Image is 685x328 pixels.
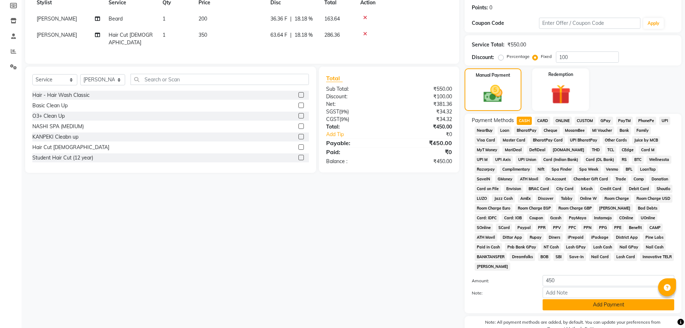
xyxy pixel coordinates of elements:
[647,224,663,232] span: CAMP
[321,158,389,165] div: Balance :
[634,126,651,135] span: Family
[516,156,538,164] span: UPI Union
[543,299,674,310] button: Add Payment
[475,262,511,271] span: [PERSON_NAME]
[591,243,615,251] span: Lash Cash
[567,214,589,222] span: PayMaya
[515,204,553,212] span: Room Charge EGP
[616,117,633,125] span: PayTM
[553,117,572,125] span: ONLINE
[472,54,494,61] div: Discount:
[492,194,515,203] span: Jazz Cash
[598,117,613,125] span: GPay
[543,175,568,183] span: On Account
[620,156,629,164] span: RS
[539,18,640,29] input: Enter Offer / Coupon Code
[389,123,457,131] div: ₹450.00
[270,15,287,23] span: 36.36 F
[553,253,564,261] span: SBI
[472,41,504,49] div: Service Total:
[538,253,551,261] span: BOB
[527,233,544,242] span: Rupay
[564,243,588,251] span: Lash GPay
[294,31,313,39] span: 18.18 %
[475,233,498,242] span: ATH Movil
[549,165,574,174] span: Spa Finder
[602,194,631,203] span: Room Charge
[32,144,109,151] div: Hair Cut [DEMOGRAPHIC_DATA]
[551,146,587,154] span: [DOMAIN_NAME]
[613,175,629,183] span: Trade
[617,243,641,251] span: Nail GPay
[634,194,672,203] span: Room Charge USD
[475,146,500,154] span: MyT Money
[389,139,457,147] div: ₹450.00
[321,131,400,138] a: Add Tip
[32,154,93,162] div: Student Hair Cut (12 year)
[475,165,497,174] span: Razorpay
[632,156,644,164] span: BTC
[32,123,84,130] div: NASHI SPA (MEDIUM)
[612,224,624,232] span: PPE
[475,136,498,144] span: Visa Card
[619,146,636,154] span: CEdge
[341,109,347,114] span: 9%
[542,126,560,135] span: Cheque
[527,214,545,222] span: Coupon
[581,224,594,232] span: PPN
[505,243,538,251] span: Pnb Bank GPay
[589,253,611,261] span: Nail Card
[32,133,78,141] div: KANPEKI Cleabn up
[579,185,595,193] span: bKash
[545,82,577,107] img: _gift.svg
[389,100,457,108] div: ₹381.36
[643,233,666,242] span: Pine Labs
[551,224,563,232] span: PPV
[559,194,575,203] span: Tabby
[566,233,586,242] span: iPrepaid
[636,204,660,212] span: Bad Debts
[326,116,339,122] span: CGST
[475,156,490,164] span: UPI M
[638,165,658,174] span: LoanTap
[639,146,657,154] span: Card M
[659,117,670,125] span: UPI
[32,102,68,109] div: Basic Clean Up
[389,108,457,116] div: ₹34.32
[527,146,548,154] span: DefiDeal
[526,185,551,193] span: BRAC Card
[578,194,599,203] span: Online W
[563,126,587,135] span: MosamBee
[475,175,493,183] span: SaveIN
[507,41,526,49] div: ₹550.00
[326,108,339,115] span: SGST
[566,224,579,232] span: PPC
[389,158,457,165] div: ₹450.00
[510,253,535,261] span: Dreamfolks
[614,253,637,261] span: Lash Card
[294,15,313,23] span: 18.18 %
[290,31,292,39] span: |
[109,32,153,46] span: Hair Cut [DEMOGRAPHIC_DATA]
[514,126,539,135] span: BharatPay
[37,15,77,22] span: [PERSON_NAME]
[389,148,457,156] div: ₹0
[321,116,389,123] div: ( )
[109,15,123,22] span: Beard
[592,214,614,222] span: Instamojo
[617,126,631,135] span: Bank
[636,117,656,125] span: PhonePe
[290,15,292,23] span: |
[568,136,600,144] span: UPI BharatPay
[632,136,661,144] span: Juice by MCB
[647,156,671,164] span: Wellnessta
[321,108,389,116] div: ( )
[517,175,540,183] span: ATH Movil
[341,116,348,122] span: 9%
[401,131,457,138] div: ₹0
[472,117,514,124] span: Payment Methods
[489,4,492,12] div: 0
[617,214,635,222] span: COnline
[604,165,621,174] span: Venmo
[270,31,287,39] span: 63.64 F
